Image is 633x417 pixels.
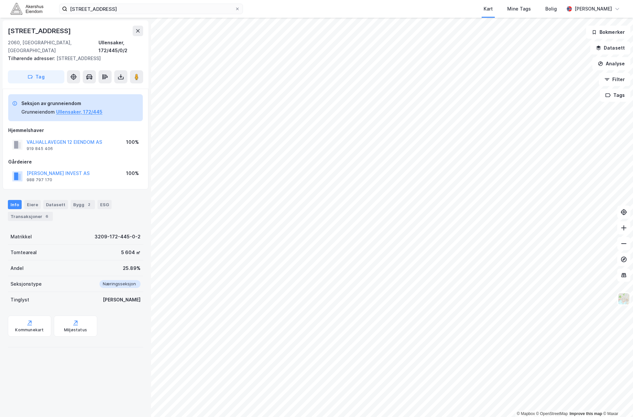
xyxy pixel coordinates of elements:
button: Bokmerker [586,26,630,39]
div: Bolig [545,5,557,13]
a: Mapbox [517,411,535,416]
div: Grunneiendom [21,108,55,116]
img: akershus-eiendom-logo.9091f326c980b4bce74ccdd9f866810c.svg [11,3,43,14]
div: 2060, [GEOGRAPHIC_DATA], [GEOGRAPHIC_DATA] [8,39,98,55]
div: 6 [44,213,50,220]
button: Datasett [590,41,630,55]
div: Kart [484,5,493,13]
button: Analyse [592,57,630,70]
div: Hjemmelshaver [8,126,143,134]
div: Andel [11,264,24,272]
div: Kommunekart [15,327,44,333]
button: Filter [599,73,630,86]
a: OpenStreetMap [536,411,568,416]
div: Ullensaker, 172/445/0/2 [98,39,143,55]
button: Tags [600,89,630,102]
div: [STREET_ADDRESS] [8,55,138,62]
iframe: Chat Widget [600,385,633,417]
a: Improve this map [570,411,602,416]
div: Gårdeiere [8,158,143,166]
div: Eiere [24,200,41,209]
div: 100% [126,169,139,177]
div: 2 [86,201,92,208]
div: Seksjonstype [11,280,42,288]
div: Miljøstatus [64,327,87,333]
div: 3209-172-445-0-2 [95,233,141,241]
div: 25.89% [123,264,141,272]
div: Bygg [71,200,95,209]
button: Tag [8,70,64,83]
div: Tinglyst [11,296,29,304]
img: Z [618,293,630,305]
div: Transaksjoner [8,212,53,221]
div: Kontrollprogram for chat [600,385,633,417]
div: [STREET_ADDRESS] [8,26,72,36]
span: Tilhørende adresser: [8,55,56,61]
input: Søk på adresse, matrikkel, gårdeiere, leietakere eller personer [67,4,235,14]
div: Tomteareal [11,249,37,256]
div: Seksjon av grunneiendom [21,99,102,107]
div: 988 797 170 [27,177,52,183]
div: [PERSON_NAME] [575,5,612,13]
div: Info [8,200,22,209]
div: 100% [126,138,139,146]
div: Matrikkel [11,233,32,241]
div: Mine Tags [507,5,531,13]
button: Ullensaker, 172/445 [56,108,102,116]
div: 5 604 ㎡ [121,249,141,256]
div: Datasett [43,200,68,209]
div: ESG [98,200,112,209]
div: [PERSON_NAME] [103,296,141,304]
div: 919 845 406 [27,146,53,151]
